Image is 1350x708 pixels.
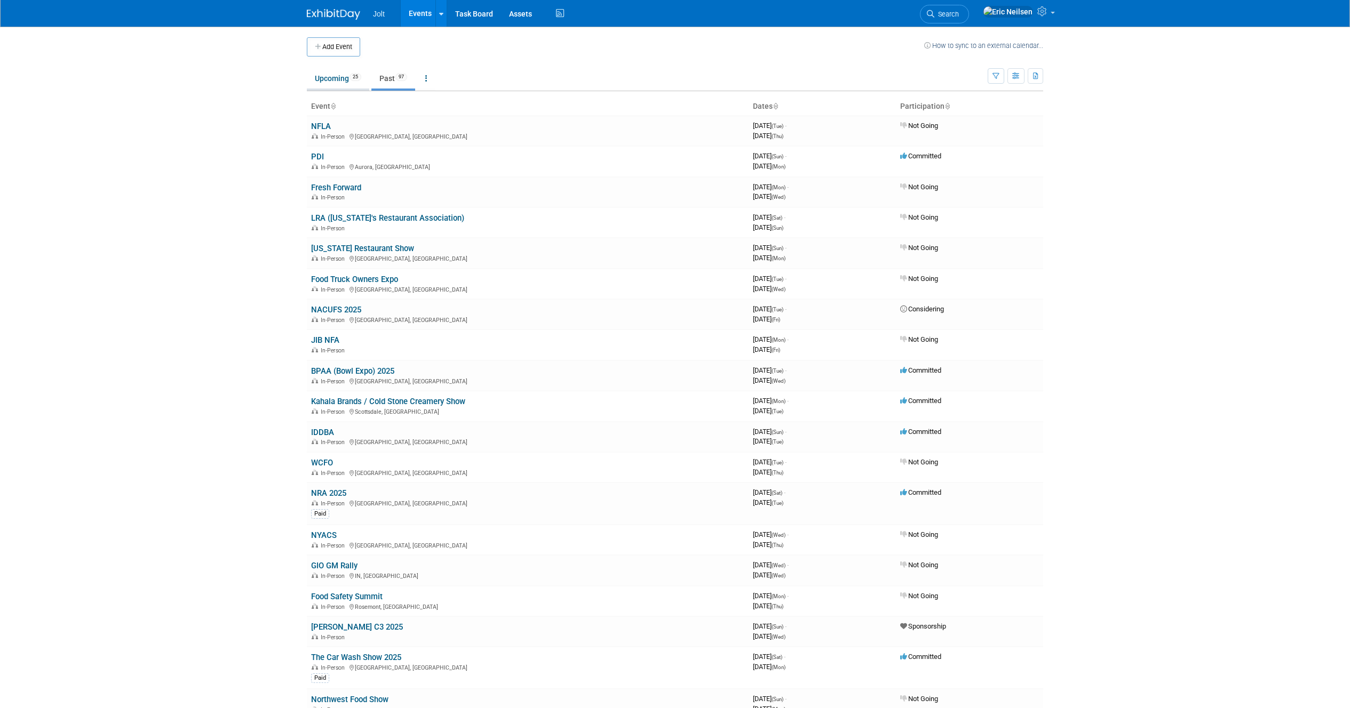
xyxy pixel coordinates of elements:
[900,335,938,343] span: Not Going
[753,488,785,496] span: [DATE]
[311,285,744,293] div: [GEOGRAPHIC_DATA], [GEOGRAPHIC_DATA]
[787,183,789,191] span: -
[753,244,787,252] span: [DATE]
[900,305,944,313] span: Considering
[900,213,938,221] span: Not Going
[944,102,950,110] a: Sort by Participation Type
[787,397,789,405] span: -
[373,10,385,18] span: Jolt
[785,695,787,703] span: -
[311,305,361,315] a: NACUFS 2025
[785,244,787,252] span: -
[772,307,783,312] span: (Tue)
[900,622,946,630] span: Sponsorship
[772,604,783,609] span: (Thu)
[311,428,334,437] a: IDDBA
[785,428,787,436] span: -
[772,215,782,221] span: (Sat)
[753,213,785,221] span: [DATE]
[753,285,785,293] span: [DATE]
[787,335,789,343] span: -
[312,408,318,414] img: In-Person Event
[772,562,785,568] span: (Wed)
[772,542,783,548] span: (Thu)
[900,695,938,703] span: Not Going
[312,317,318,322] img: In-Person Event
[312,255,318,261] img: In-Person Event
[395,73,407,81] span: 97
[321,573,348,580] span: In-Person
[772,634,785,640] span: (Wed)
[772,593,785,599] span: (Mon)
[321,470,348,477] span: In-Person
[311,275,398,284] a: Food Truck Owners Expo
[312,347,318,352] img: In-Person Event
[753,305,787,313] span: [DATE]
[924,42,1043,50] a: How to sync to an external calendar...
[784,213,785,221] span: -
[311,509,329,519] div: Paid
[312,378,318,383] img: In-Person Event
[311,602,744,610] div: Rosemont, [GEOGRAPHIC_DATA]
[772,164,785,170] span: (Mon)
[785,458,787,466] span: -
[785,305,787,313] span: -
[753,695,787,703] span: [DATE]
[321,347,348,354] span: In-Person
[312,470,318,475] img: In-Person Event
[772,439,783,445] span: (Tue)
[753,192,785,200] span: [DATE]
[753,183,789,191] span: [DATE]
[772,317,780,323] span: (Fri)
[785,622,787,630] span: -
[311,622,403,632] a: [PERSON_NAME] C3 2025
[900,397,941,405] span: Committed
[900,152,941,160] span: Committed
[753,376,785,384] span: [DATE]
[772,460,783,465] span: (Tue)
[753,275,787,283] span: [DATE]
[784,488,785,496] span: -
[753,622,787,630] span: [DATE]
[753,345,780,353] span: [DATE]
[311,695,388,704] a: Northwest Food Show
[753,592,789,600] span: [DATE]
[312,439,318,444] img: In-Person Event
[307,37,360,57] button: Add Event
[307,98,749,116] th: Event
[321,317,348,324] span: In-Person
[772,398,785,404] span: (Mon)
[753,663,785,671] span: [DATE]
[311,561,358,570] a: GIO GM Rally
[311,335,339,345] a: JIB NFA
[749,98,896,116] th: Dates
[785,122,787,130] span: -
[753,335,789,343] span: [DATE]
[321,255,348,262] span: In-Person
[772,654,782,660] span: (Sat)
[900,183,938,191] span: Not Going
[312,194,318,199] img: In-Person Event
[772,368,783,374] span: (Tue)
[772,184,785,190] span: (Mon)
[772,532,785,538] span: (Wed)
[321,634,348,641] span: In-Person
[312,664,318,670] img: In-Person Event
[772,347,780,353] span: (Fri)
[753,468,783,476] span: [DATE]
[772,255,785,261] span: (Mon)
[772,573,785,578] span: (Wed)
[321,194,348,201] span: In-Person
[753,132,783,140] span: [DATE]
[772,624,783,630] span: (Sun)
[311,663,744,671] div: [GEOGRAPHIC_DATA], [GEOGRAPHIC_DATA]
[785,275,787,283] span: -
[311,152,324,162] a: PDI
[311,468,744,477] div: [GEOGRAPHIC_DATA], [GEOGRAPHIC_DATA]
[772,337,785,343] span: (Mon)
[772,500,783,506] span: (Tue)
[753,122,787,130] span: [DATE]
[321,542,348,549] span: In-Person
[753,458,787,466] span: [DATE]
[753,437,783,445] span: [DATE]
